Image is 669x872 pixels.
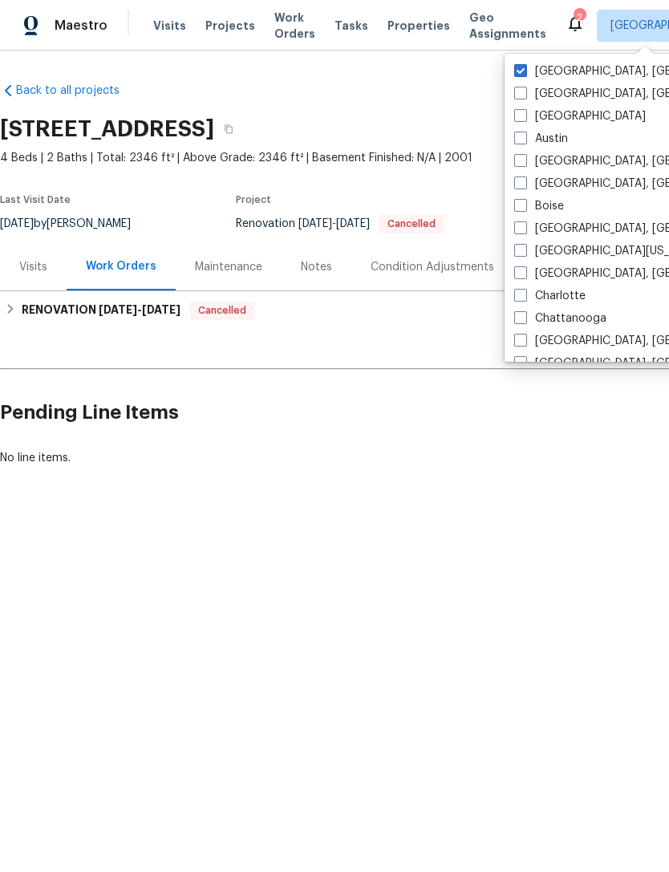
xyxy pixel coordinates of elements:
div: Maintenance [195,259,262,275]
span: Maestro [55,18,107,34]
button: Copy Address [214,115,243,144]
div: Visits [19,259,47,275]
label: [GEOGRAPHIC_DATA] [514,108,646,124]
span: Tasks [334,20,368,31]
span: [DATE] [336,218,370,229]
span: Project [236,195,271,205]
label: Charlotte [514,288,586,304]
span: Properties [387,18,450,34]
span: Visits [153,18,186,34]
div: 2 [574,10,585,26]
div: Condition Adjustments [371,259,494,275]
span: [DATE] [142,304,180,315]
label: Chattanooga [514,310,606,326]
label: Austin [514,131,568,147]
span: Cancelled [381,219,442,229]
span: - [99,304,180,315]
span: [DATE] [99,304,137,315]
span: - [298,218,370,229]
span: [DATE] [298,218,332,229]
label: Boise [514,198,564,214]
span: Geo Assignments [469,10,546,42]
h6: RENOVATION [22,301,180,320]
span: Cancelled [192,302,253,318]
div: Notes [301,259,332,275]
span: Work Orders [274,10,315,42]
span: Projects [205,18,255,34]
span: Renovation [236,218,444,229]
div: Work Orders [86,258,156,274]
